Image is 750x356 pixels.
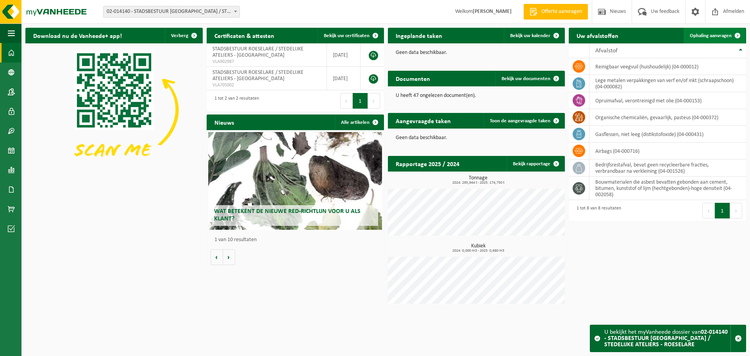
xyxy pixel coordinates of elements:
[214,237,380,243] p: 1 van 10 resultaten
[702,203,715,218] button: Previous
[604,329,728,348] strong: 02-014140 - STADSBESTUUR [GEOGRAPHIC_DATA] / STEDELIJKE ATELIERS - ROESELARE
[502,76,550,81] span: Bekijk uw documenten
[212,46,304,58] span: STADSBESTUUR ROESELARE / STEDELIJKE ATELIERS - [GEOGRAPHIC_DATA]
[589,109,746,126] td: organische chemicaliën, gevaarlijk, pasteus (04-000372)
[212,70,304,82] span: STADSBESTUUR ROESELARE / STEDELIJKE ATELIERS - [GEOGRAPHIC_DATA]
[490,118,550,123] span: Toon de aangevraagde taken
[589,92,746,109] td: opruimafval, verontreinigd met olie (04-000153)
[223,249,235,265] button: Volgende
[327,43,361,67] td: [DATE]
[473,9,512,14] strong: [PERSON_NAME]
[573,202,621,219] div: 1 tot 8 van 8 resultaten
[595,48,618,54] span: Afvalstof
[171,33,188,38] span: Verberg
[392,249,565,253] span: 2024: 0,000 m3 - 2025: 0,680 m3
[335,114,383,130] a: Alle artikelen
[103,6,240,18] span: 02-014140 - STADSBESTUUR ROESELARE / STEDELIJKE ATELIERS - ROESELARE
[368,93,380,109] button: Next
[392,243,565,253] h3: Kubiek
[340,93,353,109] button: Previous
[495,71,564,86] a: Bekijk uw documenten
[388,156,467,171] h2: Rapportage 2025 / 2024
[507,156,564,172] a: Bekijk rapportage
[396,93,557,98] p: U heeft 47 ongelezen document(en).
[212,82,321,88] span: VLA705002
[523,4,588,20] a: Offerte aanvragen
[589,75,746,92] td: lege metalen verpakkingen van verf en/of inkt (schraapschoon) (04-000082)
[212,59,321,65] span: VLA902987
[589,143,746,159] td: airbags (04-000716)
[214,208,361,222] span: Wat betekent de nieuwe RED-richtlijn voor u als klant?
[104,6,239,17] span: 02-014140 - STADSBESTUUR ROESELARE / STEDELIJKE ATELIERS - ROESELARE
[510,33,550,38] span: Bekijk uw kalender
[327,67,361,90] td: [DATE]
[207,114,242,130] h2: Nieuws
[211,92,259,109] div: 1 tot 2 van 2 resultaten
[690,33,732,38] span: Ophaling aanvragen
[388,28,450,43] h2: Ingeplande taken
[569,28,626,43] h2: Uw afvalstoffen
[396,135,557,141] p: Geen data beschikbaar.
[353,93,368,109] button: 1
[589,177,746,200] td: bouwmaterialen die asbest bevatten gebonden aan cement, bitumen, kunststof of lijm (hechtgebonden...
[396,50,557,55] p: Geen data beschikbaar.
[211,249,223,265] button: Vorige
[684,28,745,43] a: Ophaling aanvragen
[392,181,565,185] span: 2024: 295,944 t - 2025: 174,750 t
[589,159,746,177] td: bedrijfsrestafval, bevat geen recycleerbare fracties, verbrandbaar na verkleining (04-001526)
[388,71,438,86] h2: Documenten
[25,28,130,43] h2: Download nu de Vanheede+ app!
[324,33,370,38] span: Bekijk uw certificaten
[388,113,459,128] h2: Aangevraagde taken
[539,8,584,16] span: Offerte aanvragen
[318,28,383,43] a: Bekijk uw certificaten
[484,113,564,129] a: Toon de aangevraagde taken
[208,132,382,230] a: Wat betekent de nieuwe RED-richtlijn voor u als klant?
[165,28,202,43] button: Verberg
[715,203,730,218] button: 1
[504,28,564,43] a: Bekijk uw kalender
[207,28,282,43] h2: Certificaten & attesten
[392,175,565,185] h3: Tonnage
[730,203,742,218] button: Next
[589,126,746,143] td: gasflessen, niet leeg (distikstofoxide) (04-000431)
[25,43,203,176] img: Download de VHEPlus App
[604,325,730,352] div: U bekijkt het myVanheede dossier van
[589,58,746,75] td: reinigbaar veegvuil (huishoudelijk) (04-000012)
